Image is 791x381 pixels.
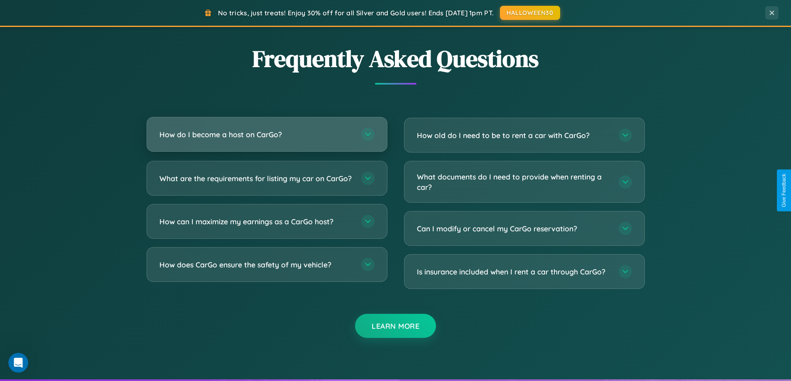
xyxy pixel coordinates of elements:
h2: Frequently Asked Questions [147,43,645,75]
span: No tricks, just treats! Enjoy 30% off for all Silver and Gold users! Ends [DATE] 1pm PT. [218,9,494,17]
button: Learn More [355,314,436,338]
button: HALLOWEEN30 [500,6,560,20]
h3: How can I maximize my earnings as a CarGo host? [159,216,353,227]
h3: How does CarGo ensure the safety of my vehicle? [159,260,353,270]
h3: What documents do I need to provide when renting a car? [417,172,610,192]
h3: Is insurance included when I rent a car through CarGo? [417,267,610,277]
h3: Can I modify or cancel my CarGo reservation? [417,223,610,234]
h3: How old do I need to be to rent a car with CarGo? [417,130,610,141]
h3: How do I become a host on CarGo? [159,129,353,140]
h3: What are the requirements for listing my car on CarGo? [159,173,353,184]
div: Give Feedback [781,174,787,207]
iframe: Intercom live chat [8,353,28,373]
